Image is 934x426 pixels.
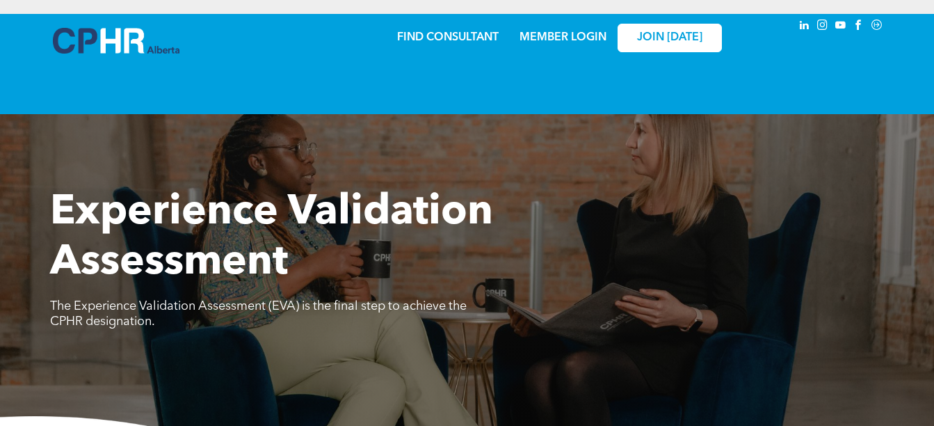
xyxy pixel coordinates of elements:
[833,17,848,36] a: youtube
[50,300,467,328] span: The Experience Validation Assessment (EVA) is the final step to achieve the CPHR designation.
[869,17,885,36] a: Social network
[851,17,867,36] a: facebook
[50,192,493,284] span: Experience Validation Assessment
[397,32,499,43] a: FIND CONSULTANT
[618,24,722,52] a: JOIN [DATE]
[797,17,812,36] a: linkedin
[815,17,830,36] a: instagram
[637,31,702,45] span: JOIN [DATE]
[53,28,179,54] img: A blue and white logo for cp alberta
[520,32,606,43] a: MEMBER LOGIN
